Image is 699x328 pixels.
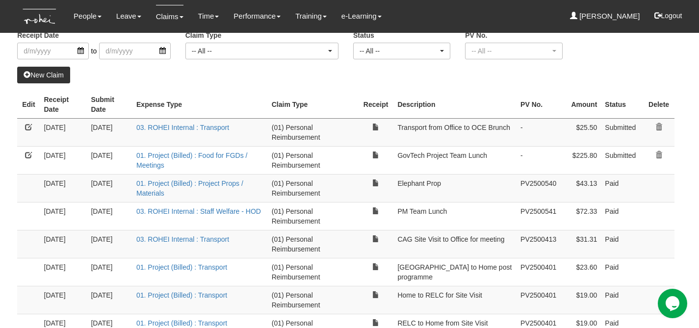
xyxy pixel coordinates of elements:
[570,5,640,27] a: [PERSON_NAME]
[341,5,382,27] a: e-Learning
[74,5,102,27] a: People
[116,5,141,27] a: Leave
[295,5,327,27] a: Training
[233,5,281,27] a: Performance
[156,5,183,28] a: Claims
[647,4,689,27] button: Logout
[658,289,689,318] iframe: chat widget
[198,5,219,27] a: Time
